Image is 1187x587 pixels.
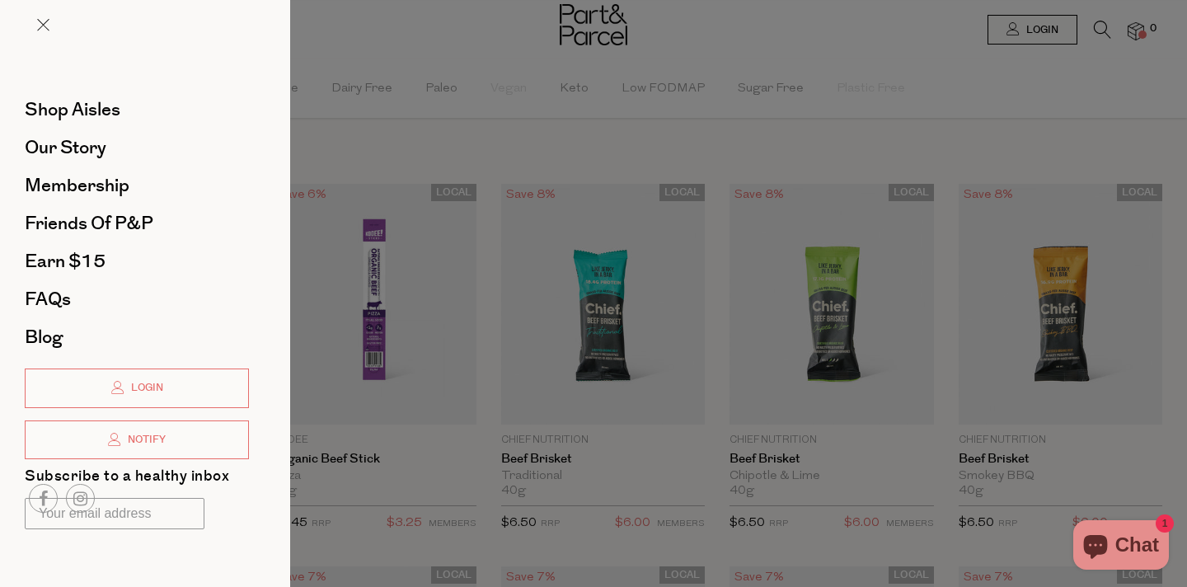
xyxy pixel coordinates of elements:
a: Login [25,369,249,408]
label: Subscribe to a healthy inbox [25,469,229,490]
a: Blog [25,328,249,346]
a: Friends of P&P [25,214,249,232]
a: FAQs [25,290,249,308]
span: Earn $15 [25,248,106,275]
a: Shop Aisles [25,101,249,119]
span: FAQs [25,286,71,312]
a: Earn $15 [25,252,249,270]
inbox-online-store-chat: Shopify online store chat [1068,520,1174,574]
span: Membership [25,172,129,199]
a: Our Story [25,139,249,157]
a: Membership [25,176,249,195]
span: Blog [25,324,63,350]
a: Notify [25,420,249,460]
span: Notify [124,433,166,447]
span: Login [127,381,163,395]
span: Our Story [25,134,106,161]
span: Shop Aisles [25,96,120,123]
span: Friends of P&P [25,210,153,237]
